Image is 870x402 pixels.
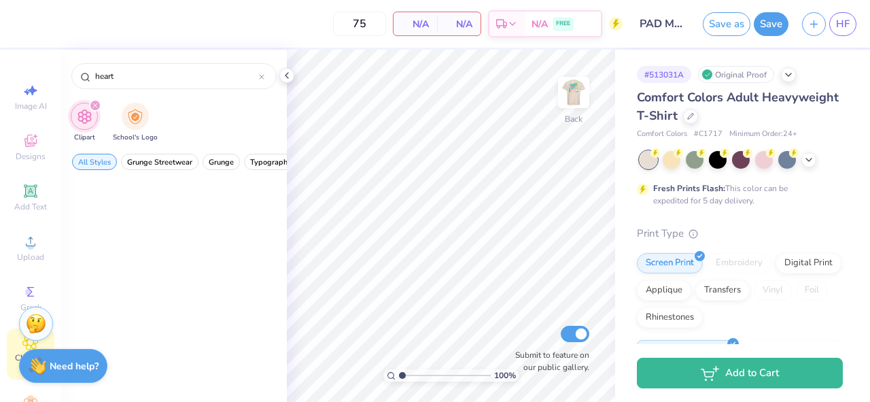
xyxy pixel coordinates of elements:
span: Image AI [15,101,47,112]
div: Applique [637,280,691,301]
span: N/A [402,17,429,31]
button: Save [754,12,788,36]
input: – – [333,12,386,36]
span: Designs [16,151,46,162]
div: filter for Clipart [71,103,98,143]
span: # C1717 [694,129,723,140]
input: Untitled Design [629,10,696,37]
div: Digital Print [776,253,841,273]
span: All Styles [78,157,111,167]
button: filter button [244,154,298,170]
img: School's Logo Image [128,109,143,124]
span: HF [836,16,850,32]
span: Clipart & logos [7,352,54,374]
button: filter button [113,103,158,143]
span: 100 % [494,369,516,382]
span: Comfort Colors [637,129,687,140]
span: Grunge Streetwear [127,157,192,167]
div: Embroidery [707,253,771,273]
div: Transfers [695,280,750,301]
button: Add to Cart [637,358,843,388]
button: filter button [121,154,198,170]
strong: Fresh Prints Flash: [653,183,725,194]
button: filter button [71,103,98,143]
span: Greek [20,302,41,313]
span: N/A [445,17,472,31]
span: Upload [17,252,44,263]
a: HF [829,12,856,36]
img: Clipart Image [77,109,92,124]
div: Foil [796,280,828,301]
span: Typography [250,157,292,167]
span: Comfort Colors Adult Heavyweight T-Shirt [637,89,839,124]
div: Original Proof [698,66,774,83]
div: This color can be expedited for 5 day delivery. [653,182,820,207]
span: Minimum Order: 24 + [729,129,797,140]
div: Rhinestones [637,307,703,328]
span: Grunge [209,157,234,167]
input: Try "Stars" [94,69,259,83]
span: N/A [532,17,548,31]
div: filter for School's Logo [113,103,158,143]
div: # 513031A [637,66,691,83]
button: Save as [703,12,750,36]
div: Screen Print [637,253,703,273]
span: Add Text [14,201,47,212]
div: Vinyl [754,280,792,301]
span: Clipart [74,133,95,143]
div: Back [565,113,582,125]
button: filter button [203,154,240,170]
span: FREE [556,19,570,29]
button: filter button [72,154,117,170]
img: Back [560,79,587,106]
strong: Need help? [50,360,99,373]
span: School's Logo [113,133,158,143]
div: Print Type [637,226,843,241]
label: Submit to feature on our public gallery. [508,349,589,373]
